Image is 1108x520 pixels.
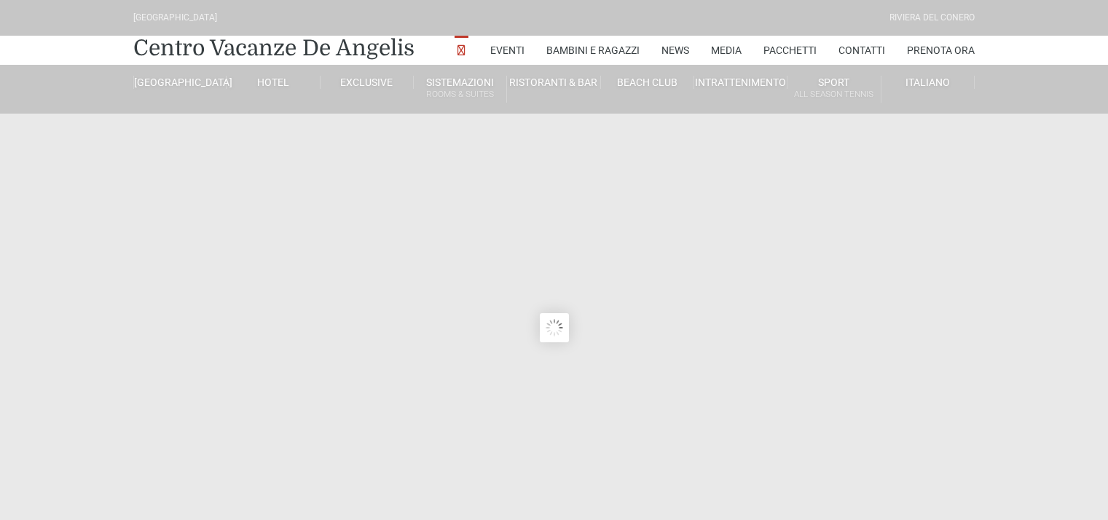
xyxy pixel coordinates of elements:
[321,76,414,89] a: Exclusive
[881,76,975,89] a: Italiano
[133,76,227,89] a: [GEOGRAPHIC_DATA]
[661,36,689,65] a: News
[711,36,742,65] a: Media
[907,36,975,65] a: Prenota Ora
[787,76,881,103] a: SportAll Season Tennis
[133,11,217,25] div: [GEOGRAPHIC_DATA]
[227,76,320,89] a: Hotel
[490,36,524,65] a: Eventi
[133,34,414,63] a: Centro Vacanze De Angelis
[838,36,885,65] a: Contatti
[414,87,506,101] small: Rooms & Suites
[694,76,787,89] a: Intrattenimento
[507,76,600,89] a: Ristoranti & Bar
[905,76,950,88] span: Italiano
[889,11,975,25] div: Riviera Del Conero
[546,36,640,65] a: Bambini e Ragazzi
[601,76,694,89] a: Beach Club
[763,36,817,65] a: Pacchetti
[787,87,880,101] small: All Season Tennis
[414,76,507,103] a: SistemazioniRooms & Suites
